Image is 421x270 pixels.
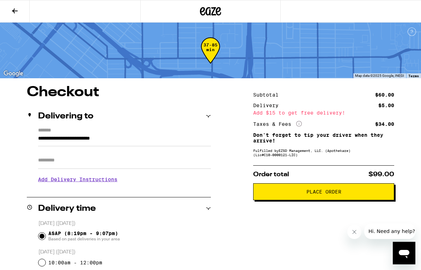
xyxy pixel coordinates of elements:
h1: Checkout [27,85,211,99]
span: Order total [253,171,289,178]
div: $34.00 [375,122,394,127]
a: Terms [408,74,419,78]
div: 37-85 min [201,43,220,69]
div: $60.00 [375,92,394,97]
iframe: Button to launch messaging window [393,242,415,264]
div: Subtotal [253,92,283,97]
button: Place Order [253,183,394,200]
span: $99.00 [368,171,394,178]
a: Open this area in Google Maps (opens a new window) [2,69,25,78]
p: Don't forget to tip your driver when they arrive! [253,132,394,143]
iframe: Close message [347,225,361,239]
label: 10:00am - 12:00pm [48,260,102,265]
h2: Delivery time [38,204,96,213]
iframe: Message from company [364,223,415,239]
div: Add $15 to get free delivery! [253,110,394,115]
h3: Add Delivery Instructions [38,171,211,188]
div: $5.00 [378,103,394,108]
div: Fulfilled by EZSD Management, LLC. (Apothekare) (Lic# C10-0000121-LIC ) [253,148,394,157]
h2: Delivering to [38,112,93,121]
div: Delivery [253,103,283,108]
span: Map data ©2025 Google, INEGI [355,74,404,78]
span: Based on past deliveries in your area [48,236,120,242]
img: Google [2,69,25,78]
div: Taxes & Fees [253,121,302,127]
p: We'll contact you at [PHONE_NUMBER] when we arrive [38,188,211,193]
span: ASAP (8:19pm - 9:07pm) [48,231,120,242]
span: Place Order [306,189,341,194]
p: [DATE] ([DATE]) [38,220,211,227]
p: [DATE] ([DATE]) [38,249,211,256]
